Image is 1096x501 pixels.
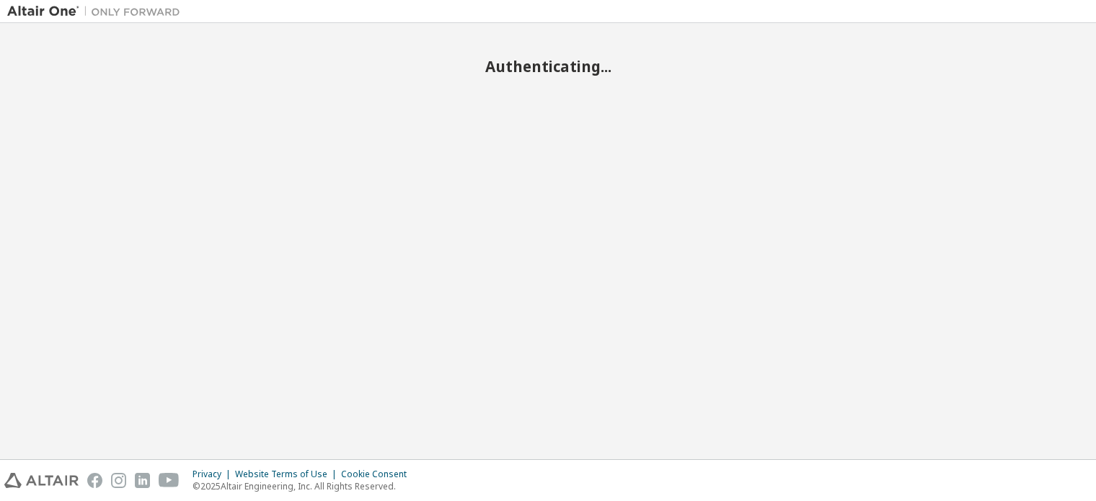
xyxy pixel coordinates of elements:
[193,469,235,480] div: Privacy
[7,4,187,19] img: Altair One
[7,57,1089,76] h2: Authenticating...
[193,480,415,492] p: © 2025 Altair Engineering, Inc. All Rights Reserved.
[341,469,415,480] div: Cookie Consent
[135,473,150,488] img: linkedin.svg
[111,473,126,488] img: instagram.svg
[87,473,102,488] img: facebook.svg
[159,473,180,488] img: youtube.svg
[235,469,341,480] div: Website Terms of Use
[4,473,79,488] img: altair_logo.svg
